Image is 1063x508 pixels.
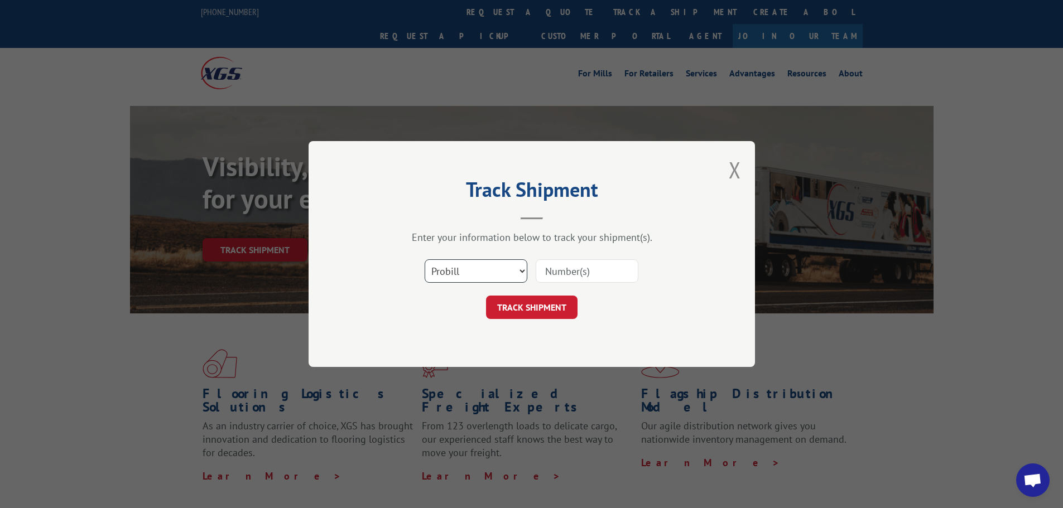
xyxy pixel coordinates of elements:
button: TRACK SHIPMENT [486,296,578,319]
button: Close modal [729,155,741,185]
h2: Track Shipment [364,182,699,203]
a: Open chat [1016,463,1050,497]
div: Enter your information below to track your shipment(s). [364,231,699,244]
input: Number(s) [536,259,638,283]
